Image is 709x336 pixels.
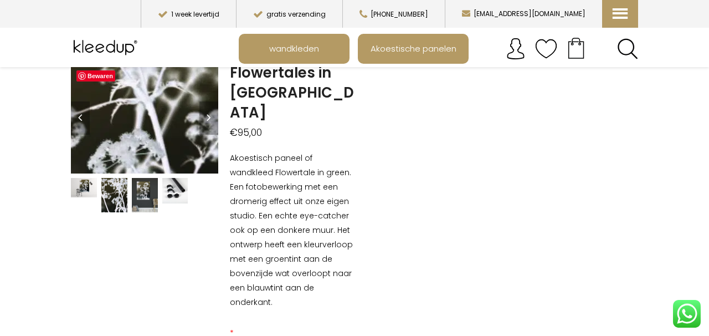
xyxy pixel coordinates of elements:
img: Flowertales in Green - Afbeelding 4 [162,178,188,204]
span: wandkleden [263,38,325,59]
span: Akoestische panelen [364,38,463,59]
img: verlanglijstje.svg [535,38,557,60]
h1: Flowertales in [GEOGRAPHIC_DATA] [230,63,354,123]
a: Previous [71,101,90,135]
img: Flowertales in Green - Afbeelding 3 [132,178,158,212]
a: wandkleden [240,35,348,63]
img: Flowertales in Green - Afbeelding 2 [218,63,366,259]
img: Flowertales in Green - Afbeelding 2 [101,178,127,212]
bdi: 95,00 [230,126,262,139]
img: Kleedup [71,34,142,62]
span: € [230,126,238,139]
a: Next [199,101,218,135]
a: Search [617,38,638,59]
a: Bewaren [76,70,115,82]
nav: Main menu [239,34,646,64]
img: Flowertales in Green [71,178,97,197]
img: account.svg [505,38,527,60]
a: Your cart [557,34,595,62]
p: Akoestisch paneel of wandkleed Flowertale in green. Een fotobewerking met een dromerig effect uit... [230,151,354,309]
a: Akoestische panelen [359,35,467,63]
